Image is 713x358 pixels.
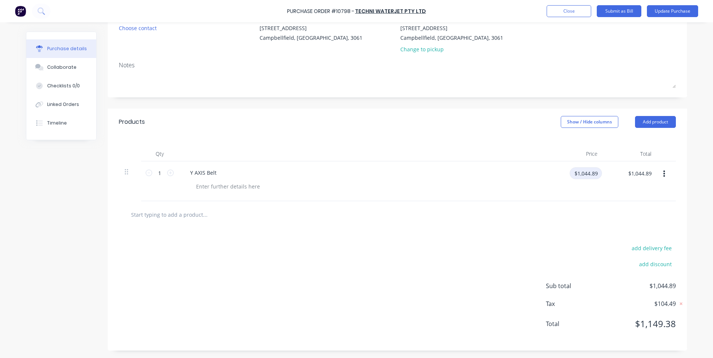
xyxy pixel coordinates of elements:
button: Submit as Bill [597,5,641,17]
img: Factory [15,6,26,17]
div: Timeline [47,120,67,126]
button: Purchase details [26,39,96,58]
div: Y AXIS Belt [184,167,222,178]
span: $104.49 [602,299,676,308]
span: Tax [546,299,602,308]
button: Checklists 0/0 [26,77,96,95]
div: Collaborate [47,64,76,71]
div: Campbellfield, [GEOGRAPHIC_DATA], 3061 [260,34,362,42]
div: Checklists 0/0 [47,83,80,89]
div: Notes [119,61,676,70]
button: Show / Hide columns [561,116,618,128]
a: Techni Waterjet Pty Ltd [355,7,426,15]
input: Start typing to add a product... [131,207,279,222]
span: Total [546,319,602,328]
button: Collaborate [26,58,96,77]
div: [STREET_ADDRESS] [400,24,503,32]
button: Update Purchase [647,5,698,17]
div: Price [550,146,603,161]
button: Timeline [26,114,96,132]
span: Sub total [546,281,602,290]
div: Purchase details [47,45,87,52]
button: add delivery fee [627,243,676,253]
div: Change to pickup [400,45,503,53]
div: Products [119,117,145,126]
div: Choose contact [119,24,157,32]
button: Add product [635,116,676,128]
div: Linked Orders [47,101,79,108]
button: add discount [635,259,676,269]
div: Total [603,146,657,161]
div: [STREET_ADDRESS] [260,24,362,32]
button: Linked Orders [26,95,96,114]
div: Campbellfield, [GEOGRAPHIC_DATA], 3061 [400,34,503,42]
span: $1,044.89 [602,281,676,290]
div: Qty [141,146,178,161]
span: $1,149.38 [602,317,676,330]
div: Purchase Order #10798 - [287,7,354,15]
button: Close [547,5,591,17]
